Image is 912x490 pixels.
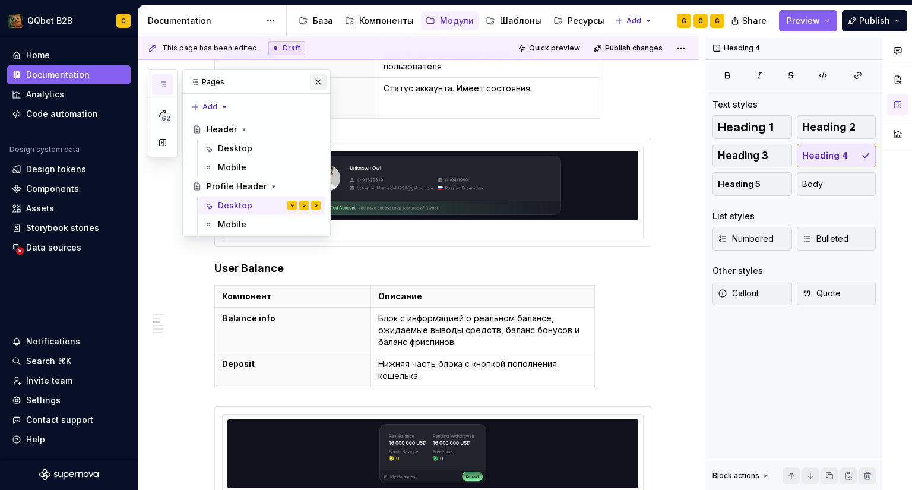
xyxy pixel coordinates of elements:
[27,15,72,27] div: QQbet B2B
[7,238,131,257] a: Data sources
[712,210,755,222] div: List styles
[718,121,774,133] span: Heading 1
[7,85,131,104] a: Analytics
[218,143,252,154] div: Desktop
[2,8,135,33] button: QQbet B2BG
[698,16,703,26] div: G
[378,290,587,302] p: Описание
[712,265,763,277] div: Other styles
[378,358,587,382] p: Нижняя часть блока с кнопкой пополнения кошелька.
[712,471,759,480] div: Block actions
[26,394,61,406] div: Settings
[222,358,363,370] p: Deposit
[802,287,841,299] span: Quote
[514,40,585,56] button: Quick preview
[294,9,609,33] div: Page tree
[529,43,580,53] span: Quick preview
[440,15,474,27] div: Модули
[39,469,99,480] svg: Supernova Logo
[712,467,770,484] div: Block actions
[797,282,876,305] button: Quote
[8,14,23,28] img: 491028fe-7948-47f3-9fb2-82dab60b8b20.png
[188,120,325,139] a: Header
[802,233,848,245] span: Bulleted
[207,124,237,135] div: Header
[160,113,172,123] span: 62
[590,40,668,56] button: Publish changes
[199,215,325,234] a: Mobile
[199,139,325,158] a: Desktop
[712,172,792,196] button: Heading 5
[712,282,792,305] button: Callout
[315,200,318,211] div: G
[26,88,64,100] div: Analytics
[7,391,131,410] a: Settings
[202,102,217,112] span: Add
[7,371,131,390] a: Invite team
[218,219,246,230] div: Mobile
[26,222,99,234] div: Storybook stories
[797,172,876,196] button: Body
[26,69,90,81] div: Documentation
[859,15,890,27] span: Publish
[26,108,98,120] div: Code automation
[500,15,541,27] div: Шаблоны
[612,12,656,29] button: Add
[7,430,131,449] button: Help
[303,200,306,211] div: G
[222,290,363,302] p: Компонент
[797,115,876,139] button: Heading 2
[291,200,294,211] div: G
[7,179,131,198] a: Components
[26,49,50,61] div: Home
[7,160,131,179] a: Design tokens
[712,227,792,251] button: Numbered
[712,115,792,139] button: Heading 1
[7,46,131,65] a: Home
[779,10,837,31] button: Preview
[842,10,907,31] button: Publish
[188,99,232,115] button: Add
[421,11,479,30] a: Модули
[7,105,131,124] a: Code automation
[7,199,131,218] a: Assets
[7,352,131,371] button: Search ⌘K
[26,203,54,214] div: Assets
[26,375,72,387] div: Invite team
[214,261,651,276] h4: User Balance
[481,11,546,30] a: Шаблоны
[188,177,325,196] a: Profile Header
[718,178,761,190] span: Heading 5
[359,15,414,27] div: Компоненты
[568,15,604,27] div: Ресурсы
[7,219,131,238] a: Storybook stories
[715,16,720,26] div: G
[718,150,768,162] span: Heading 3
[725,10,774,31] button: Share
[199,158,325,177] a: Mobile
[549,11,609,30] a: Ресурсы
[222,312,363,324] p: Balance info
[787,15,820,27] span: Preview
[712,144,792,167] button: Heading 3
[218,162,246,173] div: Mobile
[797,227,876,251] button: Bulleted
[26,163,86,175] div: Design tokens
[682,16,686,26] div: G
[294,11,338,30] a: База
[207,181,267,192] div: Profile Header
[199,196,325,215] a: DesktopGGG
[26,355,71,367] div: Search ⌘K
[26,183,79,195] div: Components
[218,200,252,211] div: Desktop
[7,65,131,84] a: Documentation
[626,16,641,26] span: Add
[718,287,759,299] span: Callout
[802,178,823,190] span: Body
[26,414,93,426] div: Contact support
[802,121,856,133] span: Heading 2
[7,410,131,429] button: Contact support
[283,43,300,53] span: Draft
[712,99,758,110] div: Text styles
